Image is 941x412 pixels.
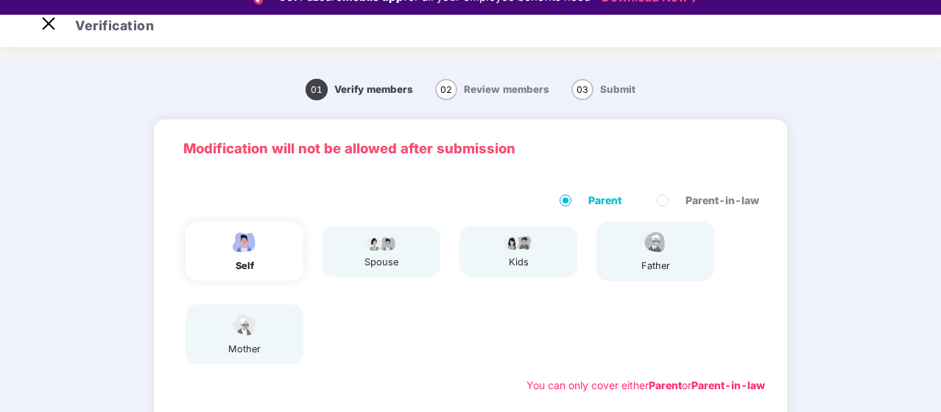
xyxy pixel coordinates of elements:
div: self [226,259,263,273]
img: svg+xml;base64,PHN2ZyBpZD0iRmF0aGVyX2ljb24iIHhtbG5zPSJodHRwOi8vd3d3LnczLm9yZy8yMDAwL3N2ZyIgeG1sbn... [637,229,674,255]
span: 03 [571,79,593,100]
div: father [637,259,674,273]
div: You can only cover either or [526,377,765,394]
img: svg+xml;base64,PHN2ZyB4bWxucz0iaHR0cDovL3d3dy53My5vcmcvMjAwMC9zdmciIHdpZHRoPSI3OS4wMzciIGhlaWdodD... [500,234,537,251]
span: Parent-in-law [680,192,765,209]
img: svg+xml;base64,PHN2ZyB4bWxucz0iaHR0cDovL3d3dy53My5vcmcvMjAwMC9zdmciIHdpZHRoPSI5Ny44OTciIGhlaWdodD... [363,234,400,251]
span: Verify members [334,83,413,95]
p: Modification will not be allowed after submission [183,138,758,159]
div: mother [226,342,263,357]
span: Submit [600,83,635,95]
span: Review members [464,83,549,95]
div: spouse [363,255,400,270]
b: Parent [649,379,682,391]
span: 02 [435,79,457,100]
span: Parent [582,192,627,209]
span: 01 [306,79,328,100]
img: svg+xml;base64,PHN2ZyB4bWxucz0iaHR0cDovL3d3dy53My5vcmcvMjAwMC9zdmciIHdpZHRoPSI1NCIgaGVpZ2h0PSIzOC... [226,312,263,338]
img: svg+xml;base64,PHN2ZyBpZD0iRW1wbG95ZWVfbWFsZSIgeG1sbnM9Imh0dHA6Ly93d3cudzMub3JnLzIwMDAvc3ZnIiB3aW... [226,229,263,255]
div: kids [500,255,537,270]
b: Parent-in-law [691,379,765,391]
